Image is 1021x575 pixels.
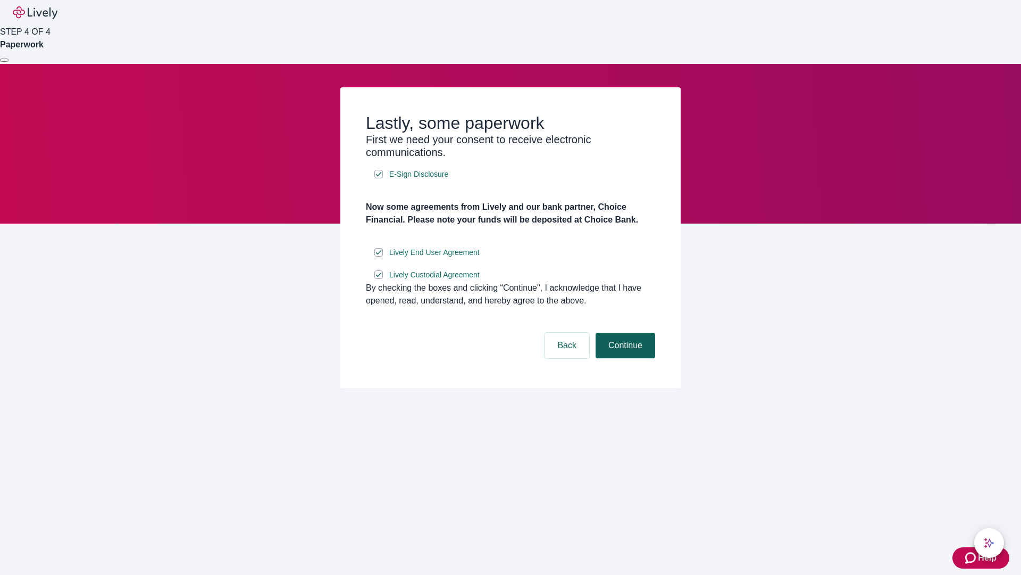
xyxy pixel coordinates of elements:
[13,6,57,19] img: Lively
[366,133,655,159] h3: First we need your consent to receive electronic communications.
[978,552,997,564] span: Help
[366,113,655,133] h2: Lastly, some paperwork
[387,168,450,181] a: e-sign disclosure document
[545,333,589,358] button: Back
[984,538,994,548] svg: Lively AI Assistant
[952,547,1009,569] button: Zendesk support iconHelp
[366,201,655,226] h4: Now some agreements from Lively and our bank partner, Choice Financial. Please note your funds wi...
[387,268,482,282] a: e-sign disclosure document
[389,269,480,281] span: Lively Custodial Agreement
[974,528,1004,558] button: chat
[965,552,978,564] svg: Zendesk support icon
[596,333,655,358] button: Continue
[387,246,482,259] a: e-sign disclosure document
[389,169,448,180] span: E-Sign Disclosure
[389,247,480,258] span: Lively End User Agreement
[366,282,655,307] div: By checking the boxes and clicking “Continue", I acknowledge that I have opened, read, understand...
